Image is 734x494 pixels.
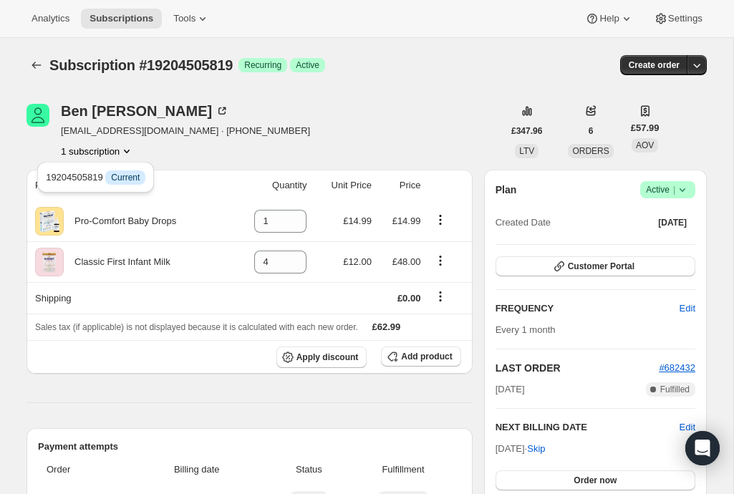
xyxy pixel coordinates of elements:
span: Tools [173,13,195,24]
img: product img [35,248,64,276]
button: #682432 [659,361,695,375]
span: £14.99 [343,215,372,226]
div: Open Intercom Messenger [685,431,720,465]
span: Recurring [244,59,281,71]
span: Active [646,183,690,197]
button: Help [576,9,642,29]
span: LTV [519,146,534,156]
span: Skip [527,442,545,456]
h2: Plan [496,183,517,197]
button: 6 [580,121,602,141]
span: Sales tax (if applicable) is not displayed because it is calculated with each new order. [35,322,358,332]
th: Product [26,170,231,201]
span: Current [111,172,140,183]
span: Created Date [496,215,551,230]
span: [DATE] [658,217,687,228]
button: Add product [381,347,460,367]
span: Ben Stroud [26,104,49,127]
button: Apply discount [276,347,367,368]
button: Shipping actions [429,289,452,304]
span: Create order [629,59,680,71]
button: Subscriptions [26,55,47,75]
button: Customer Portal [496,256,695,276]
h2: NEXT BILLING DATE [496,420,680,435]
button: £347.96 [503,121,551,141]
span: | [673,184,675,195]
button: Product actions [429,212,452,228]
span: Subscriptions [90,13,153,24]
span: £347.96 [511,125,542,137]
button: Edit [671,297,704,320]
span: Active [296,59,319,71]
button: [DATE] [650,213,695,233]
button: Product actions [429,253,452,268]
button: Order now [496,470,695,490]
th: Quantity [231,170,311,201]
span: Fulfillment [354,462,452,477]
h2: LAST ORDER [496,361,660,375]
span: Apply discount [296,352,359,363]
th: Shipping [26,282,231,314]
span: £0.00 [397,293,421,304]
span: Subscription #19204505819 [49,57,233,73]
button: Edit [680,420,695,435]
span: Billing date [130,462,264,477]
span: [DATE] · [496,443,546,454]
button: Settings [645,9,711,29]
span: 19204505819 [46,172,145,183]
span: AOV [636,140,654,150]
button: Tools [165,9,218,29]
button: Product actions [61,144,134,158]
span: Add product [401,351,452,362]
div: Pro-Comfort Baby Drops [64,214,176,228]
span: [DATE] [496,382,525,397]
span: £12.00 [343,256,372,267]
span: 6 [589,125,594,137]
span: ORDERS [572,146,609,156]
span: Settings [668,13,702,24]
span: Every 1 month [496,324,556,335]
span: Status [273,462,346,477]
button: Analytics [23,9,78,29]
span: £62.99 [372,321,401,332]
span: Order now [574,475,617,486]
h2: Payment attempts [38,440,461,454]
th: Unit Price [311,170,375,201]
th: Order [38,454,125,485]
div: Ben [PERSON_NAME] [61,104,229,118]
button: Create order [620,55,688,75]
a: #682432 [659,362,695,373]
th: Price [376,170,425,201]
span: [EMAIL_ADDRESS][DOMAIN_NAME] · [PHONE_NUMBER] [61,124,310,138]
span: Analytics [32,13,69,24]
span: Edit [680,301,695,316]
span: £57.99 [631,121,660,135]
span: Help [599,13,619,24]
button: Skip [518,437,554,460]
button: Subscriptions [81,9,162,29]
div: Classic First Infant Milk [64,255,170,269]
button: 19204505819 InfoCurrent [42,166,150,189]
span: Customer Portal [568,261,634,272]
h2: FREQUENCY [496,301,680,316]
span: Fulfilled [660,384,690,395]
img: product img [35,207,64,236]
span: £14.99 [392,215,421,226]
span: £48.00 [392,256,421,267]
